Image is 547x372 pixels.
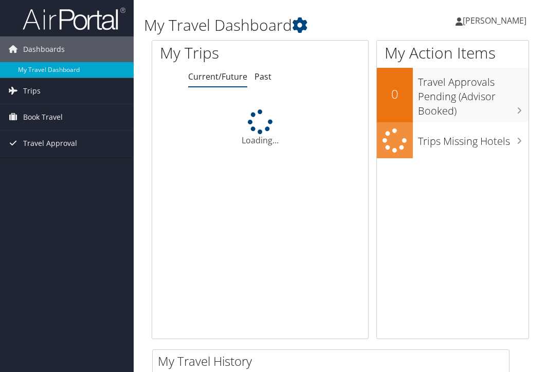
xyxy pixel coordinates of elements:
[377,42,528,64] h1: My Action Items
[144,14,406,36] h1: My Travel Dashboard
[23,78,41,104] span: Trips
[23,36,65,62] span: Dashboards
[377,68,528,122] a: 0Travel Approvals Pending (Advisor Booked)
[418,129,528,148] h3: Trips Missing Hotels
[158,352,509,370] h2: My Travel History
[23,7,125,31] img: airportal-logo.png
[455,5,537,36] a: [PERSON_NAME]
[463,15,526,26] span: [PERSON_NAME]
[23,104,63,130] span: Book Travel
[23,131,77,156] span: Travel Approval
[188,71,247,82] a: Current/Future
[418,70,528,118] h3: Travel Approvals Pending (Advisor Booked)
[152,109,368,146] div: Loading...
[254,71,271,82] a: Past
[160,42,270,64] h1: My Trips
[377,122,528,159] a: Trips Missing Hotels
[377,85,413,103] h2: 0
